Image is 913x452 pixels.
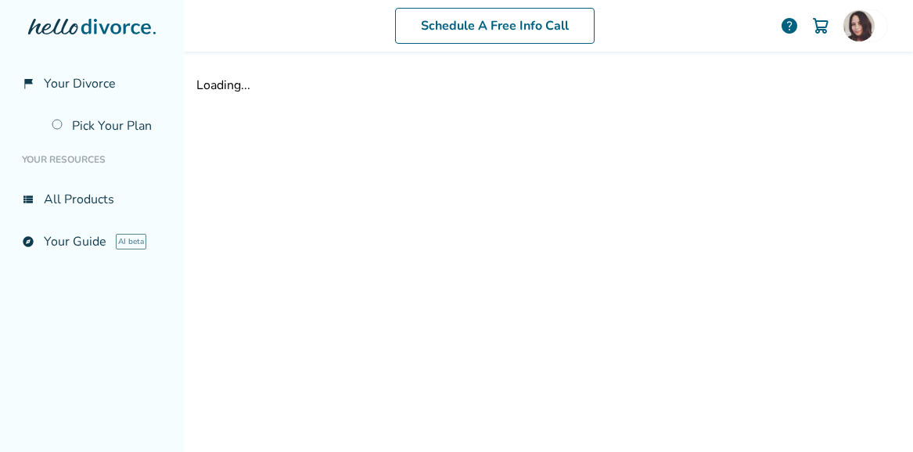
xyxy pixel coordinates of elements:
[196,77,900,94] div: Loading...
[42,108,171,144] a: Pick Your Plan
[22,77,34,90] span: flag_2
[13,224,171,260] a: exploreYour GuideAI beta
[811,16,830,35] img: Cart
[780,16,799,35] a: help
[22,193,34,206] span: view_list
[22,235,34,248] span: explore
[13,66,171,102] a: flag_2Your Divorce
[116,234,146,249] span: AI beta
[13,144,171,175] li: Your Resources
[13,181,171,217] a: view_listAll Products
[395,8,595,44] a: Schedule A Free Info Call
[44,75,116,92] span: Your Divorce
[843,10,875,41] img: Rocio Salazar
